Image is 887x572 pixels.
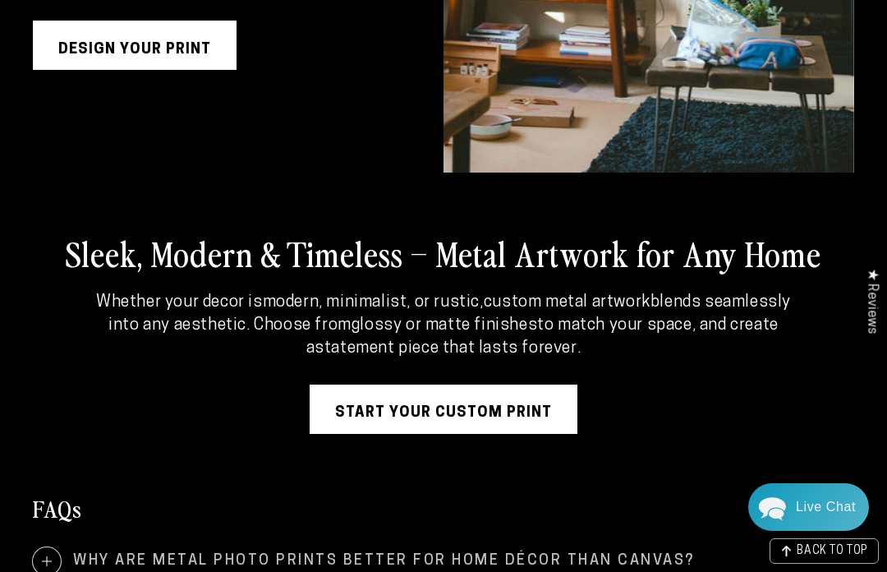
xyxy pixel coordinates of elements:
div: Contact Us Directly [796,483,856,531]
a: Design Your Print [33,21,237,70]
div: Click to open Judge.me floating reviews tab [856,256,887,347]
h2: Sleek, Modern & Timeless – Metal Artwork for Any Home [33,232,854,274]
div: Chat widget toggle [748,483,869,531]
strong: custom metal artwork [484,294,650,311]
span: BACK TO TOP [797,546,868,557]
strong: glossy or matte finishes [352,317,537,334]
p: Whether your decor is , blends seamlessly into any aesthetic. Choose from to match your space, an... [94,291,793,360]
strong: statement piece that lasts forever [315,340,577,357]
h2: FAQs [33,493,82,523]
strong: modern, minimalist, or rustic [263,294,480,311]
a: Start Your Custom Print [310,385,577,434]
